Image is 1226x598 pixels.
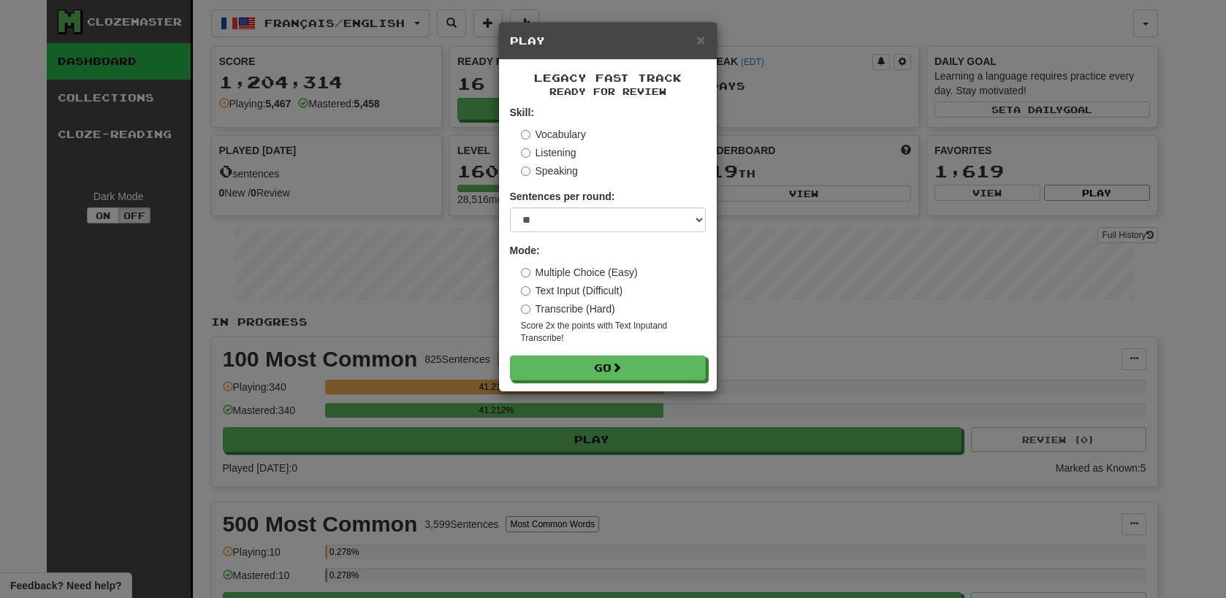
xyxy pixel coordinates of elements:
[510,107,534,118] strong: Skill:
[534,72,682,84] span: Legacy Fast Track
[521,286,530,296] input: Text Input (Difficult)
[521,320,706,345] small: Score 2x the points with Text Input and Transcribe !
[510,245,540,256] strong: Mode:
[521,166,530,176] input: Speaking
[510,85,706,98] small: Ready for Review
[521,127,586,142] label: Vocabulary
[521,145,576,160] label: Listening
[510,356,706,380] button: Go
[521,164,578,178] label: Speaking
[521,268,530,277] input: Multiple Choice (Easy)
[510,189,615,204] label: Sentences per round:
[521,265,638,280] label: Multiple Choice (Easy)
[521,302,615,316] label: Transcribe (Hard)
[521,304,530,314] input: Transcribe (Hard)
[510,34,706,48] h5: Play
[696,31,705,48] span: ×
[521,148,530,158] input: Listening
[521,283,623,298] label: Text Input (Difficult)
[696,32,705,47] button: Close
[521,130,530,139] input: Vocabulary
